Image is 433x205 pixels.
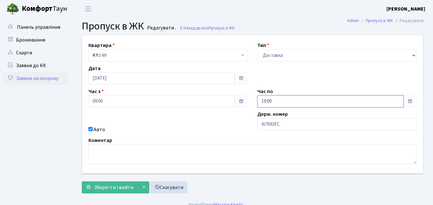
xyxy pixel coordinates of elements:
label: Час з [88,88,104,95]
label: Дата [88,65,101,72]
b: Комфорт [22,4,53,14]
a: Бронювання [3,34,67,46]
a: [PERSON_NAME] [387,5,425,13]
nav: breadcrumb [337,14,433,28]
b: [PERSON_NAME] [387,5,425,12]
span: Пропуск в ЖК [209,25,235,31]
input: AA0001AA [257,118,417,130]
small: Редагувати . [146,25,176,31]
button: Зберегти і вийти [82,181,137,193]
label: Авто [94,126,105,133]
span: Зберегти і вийти [94,184,133,191]
button: Переключити навігацію [80,4,96,14]
a: Заявки до КК [3,59,67,72]
a: Скарги [3,46,67,59]
label: Коментар [88,137,112,144]
span: Панель управління [17,24,60,31]
a: Скасувати [150,181,187,193]
label: Квартира [88,42,115,49]
a: Назад до всіхПропуск в ЖК [179,25,235,31]
label: Тип [257,42,269,49]
a: Панель управління [3,21,67,34]
label: Держ. номер [257,110,288,118]
span: Пропуск в ЖК [82,19,144,34]
a: Заявки на охорону [3,72,67,85]
span: Таун [22,4,67,14]
li: Редагувати [393,17,423,24]
span: <b>КТ</b>&nbsp;&nbsp;&nbsp;&nbsp;2-69 [88,49,248,61]
img: logo.png [6,3,19,15]
a: Admin [347,17,359,24]
b: КТ [93,52,98,59]
a: Пропуск в ЖК [366,17,393,24]
span: <b>КТ</b>&nbsp;&nbsp;&nbsp;&nbsp;2-69 [93,52,240,59]
label: Час по [257,88,273,95]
